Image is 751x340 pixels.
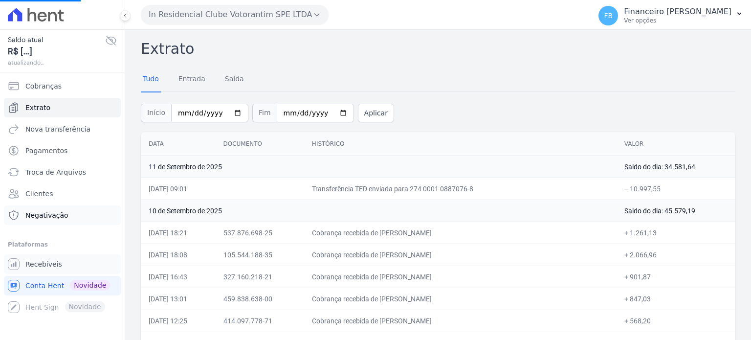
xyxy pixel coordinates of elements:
p: Ver opções [624,17,731,24]
td: Saldo do dia: 45.579,19 [617,200,735,222]
span: Pagamentos [25,146,67,156]
p: Financeiro [PERSON_NAME] [624,7,731,17]
th: Documento [216,132,304,156]
span: Clientes [25,189,53,199]
h2: Extrato [141,38,735,60]
td: 10 de Setembro de 2025 [141,200,617,222]
td: 327.160.218-21 [216,266,304,288]
span: R$ [...] [8,45,105,58]
span: Saldo atual [8,35,105,45]
a: Pagamentos [4,141,121,160]
td: Saldo do dia: 34.581,64 [617,156,735,178]
td: 105.544.188-35 [216,244,304,266]
td: [DATE] 13:01 [141,288,216,310]
th: Histórico [304,132,617,156]
span: Recebíveis [25,259,62,269]
span: Novidade [70,280,110,291]
span: Extrato [25,103,50,113]
td: [DATE] 12:25 [141,310,216,332]
td: + 847,03 [617,288,735,310]
td: Cobrança recebida de [PERSON_NAME] [304,310,617,332]
td: Transferência TED enviada para 274 0001 0887076-8 [304,178,617,200]
td: [DATE] 16:43 [141,266,216,288]
td: + 1.261,13 [617,222,735,244]
a: Troca de Arquivos [4,162,121,182]
td: − 10.997,55 [617,178,735,200]
span: Início [141,104,171,122]
span: atualizando... [8,58,105,67]
td: 11 de Setembro de 2025 [141,156,617,178]
a: Tudo [141,67,161,92]
span: FB [604,12,613,19]
span: Conta Hent [25,281,64,291]
span: Cobranças [25,81,62,91]
button: In Residencial Clube Votorantim SPE LTDA [141,5,329,24]
th: Data [141,132,216,156]
td: Cobrança recebida de [PERSON_NAME] [304,222,617,244]
a: Saída [223,67,246,92]
td: + 2.066,96 [617,244,735,266]
td: Cobrança recebida de [PERSON_NAME] [304,244,617,266]
span: Negativação [25,210,68,220]
button: FB Financeiro [PERSON_NAME] Ver opções [591,2,751,29]
td: + 568,20 [617,310,735,332]
td: Cobrança recebida de [PERSON_NAME] [304,288,617,310]
span: Fim [252,104,277,122]
td: [DATE] 18:08 [141,244,216,266]
td: [DATE] 18:21 [141,222,216,244]
td: + 901,87 [617,266,735,288]
span: Nova transferência [25,124,90,134]
td: [DATE] 09:01 [141,178,216,200]
span: Troca de Arquivos [25,167,86,177]
nav: Sidebar [8,76,117,317]
a: Recebíveis [4,254,121,274]
td: 459.838.638-00 [216,288,304,310]
button: Aplicar [358,104,394,122]
td: Cobrança recebida de [PERSON_NAME] [304,266,617,288]
td: 537.876.698-25 [216,222,304,244]
a: Nova transferência [4,119,121,139]
a: Entrada [177,67,207,92]
div: Plataformas [8,239,117,250]
a: Negativação [4,205,121,225]
th: Valor [617,132,735,156]
a: Cobranças [4,76,121,96]
td: 414.097.778-71 [216,310,304,332]
a: Extrato [4,98,121,117]
a: Conta Hent Novidade [4,276,121,295]
a: Clientes [4,184,121,204]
